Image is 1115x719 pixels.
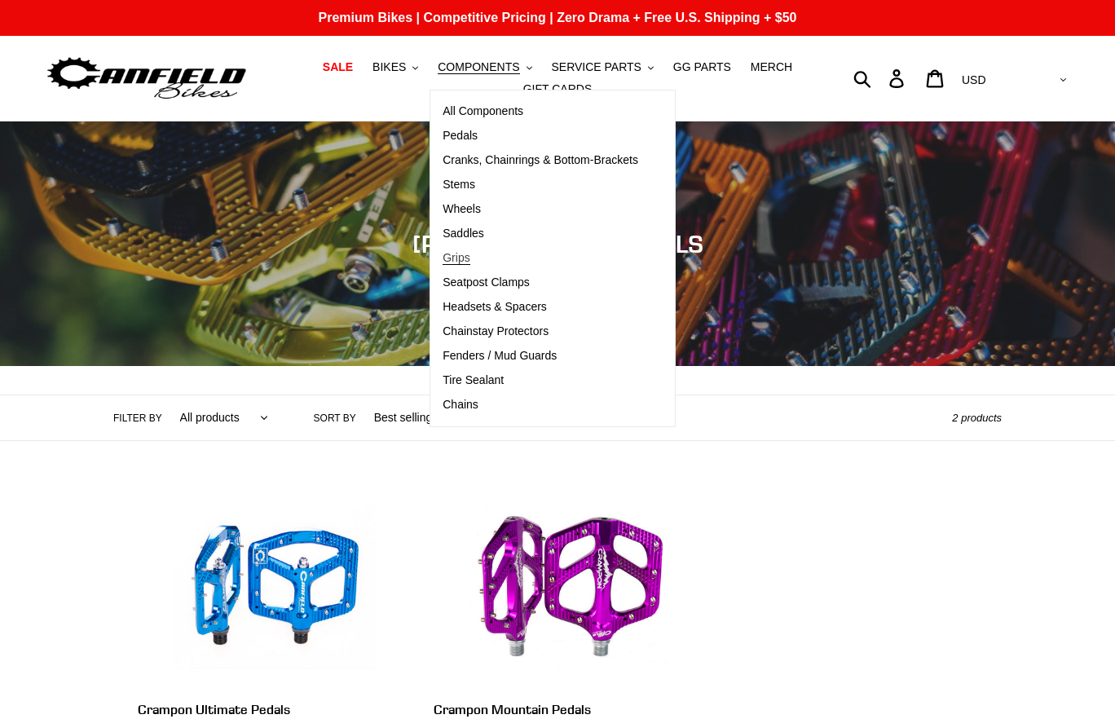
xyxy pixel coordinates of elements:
[665,56,739,78] a: GG PARTS
[430,197,650,222] a: Wheels
[443,349,557,363] span: Fenders / Mud Guards
[673,60,731,74] span: GG PARTS
[372,60,406,74] span: BIKES
[443,276,530,289] span: Seatpost Clamps
[551,60,641,74] span: SERVICE PARTS
[443,373,504,387] span: Tire Sealant
[443,398,478,412] span: Chains
[443,129,478,143] span: Pedals
[430,295,650,320] a: Headsets & Spacers
[443,251,469,265] span: Grips
[113,411,162,426] label: Filter by
[323,60,353,74] span: SALE
[515,78,601,100] a: GIFT CARDS
[364,56,426,78] button: BIKES
[443,300,547,314] span: Headsets & Spacers
[952,412,1002,424] span: 2 products
[430,271,650,295] a: Seatpost Clamps
[743,56,800,78] a: MERCH
[523,82,593,96] span: GIFT CARDS
[430,320,650,344] a: Chainstay Protectors
[430,368,650,393] a: Tire Sealant
[443,153,638,167] span: Cranks, Chainrings & Bottom-Brackets
[430,246,650,271] a: Grips
[443,104,523,118] span: All Components
[314,411,356,426] label: Sort by
[543,56,661,78] button: SERVICE PARTS
[430,148,650,173] a: Cranks, Chainrings & Bottom-Brackets
[45,53,249,104] img: Canfield Bikes
[430,222,650,246] a: Saddles
[315,56,361,78] a: SALE
[430,344,650,368] a: Fenders / Mud Guards
[430,99,650,124] a: All Components
[443,178,475,192] span: Stems
[430,124,650,148] a: Pedals
[412,229,703,258] span: [PERSON_NAME] PEDALS
[430,393,650,417] a: Chains
[443,227,484,240] span: Saddles
[751,60,792,74] span: MERCH
[430,56,540,78] button: COMPONENTS
[438,60,519,74] span: COMPONENTS
[430,173,650,197] a: Stems
[443,202,481,216] span: Wheels
[443,324,549,338] span: Chainstay Protectors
